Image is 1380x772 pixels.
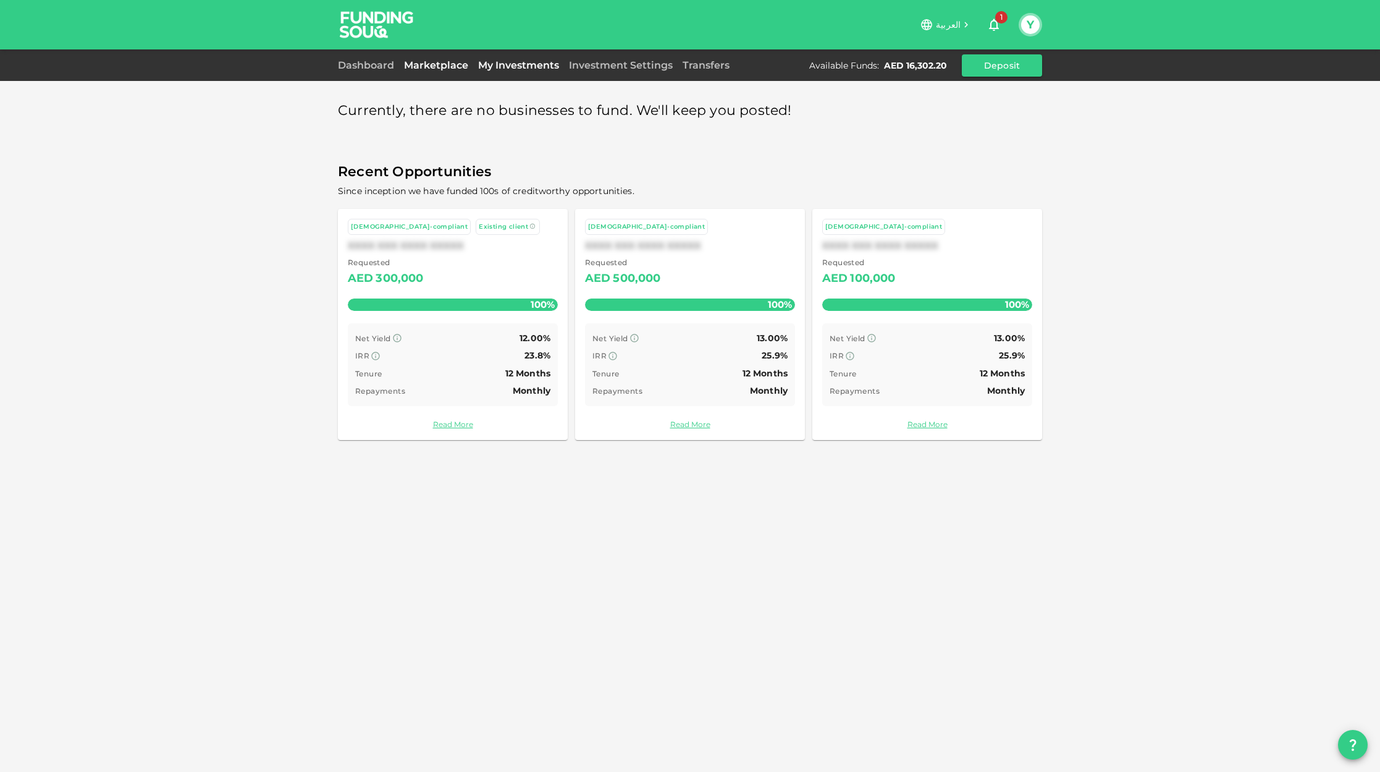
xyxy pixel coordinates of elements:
[592,334,628,343] span: Net Yield
[822,240,1032,252] div: XXXX XXX XXXX XXXXX
[592,351,607,360] span: IRR
[592,386,642,396] span: Repayments
[830,386,880,396] span: Repayments
[994,333,1025,344] span: 13.00%
[999,350,1025,361] span: 25.9%
[822,257,896,269] span: Requested
[348,418,558,430] a: Read More
[936,19,961,30] span: العربية
[678,59,734,71] a: Transfers
[743,368,788,379] span: 12 Months
[348,257,424,269] span: Requested
[564,59,678,71] a: Investment Settings
[338,59,399,71] a: Dashboard
[575,209,805,440] a: [DEMOGRAPHIC_DATA]-compliantXXXX XXX XXXX XXXXX Requested AED500,000100% Net Yield 13.00% IRR 25....
[613,269,660,289] div: 500,000
[338,209,568,440] a: [DEMOGRAPHIC_DATA]-compliant Existing clientXXXX XXX XXXX XXXXX Requested AED300,000100% Net Yiel...
[348,240,558,252] div: XXXX XXX XXXX XXXXX
[513,385,550,396] span: Monthly
[338,160,1042,184] span: Recent Opportunities
[524,350,550,361] span: 23.8%
[762,350,788,361] span: 25.9%
[355,386,405,396] span: Repayments
[850,269,895,289] div: 100,000
[585,257,661,269] span: Requested
[982,12,1006,37] button: 1
[1338,730,1368,760] button: question
[962,54,1042,77] button: Deposit
[750,385,788,396] span: Monthly
[399,59,473,71] a: Marketplace
[757,333,788,344] span: 13.00%
[830,369,856,378] span: Tenure
[585,418,795,430] a: Read More
[830,351,844,360] span: IRR
[348,269,373,289] div: AED
[473,59,564,71] a: My Investments
[505,368,550,379] span: 12 Months
[830,334,865,343] span: Net Yield
[338,185,634,197] span: Since inception we have funded 100s of creditworthy opportunities.
[479,223,528,231] span: Existing client
[520,333,550,344] span: 12.00%
[351,222,468,232] div: [DEMOGRAPHIC_DATA]-compliant
[822,418,1032,430] a: Read More
[1021,15,1040,34] button: Y
[338,99,792,123] span: Currently, there are no businesses to fund. We'll keep you posted!
[980,368,1025,379] span: 12 Months
[585,269,610,289] div: AED
[588,222,705,232] div: [DEMOGRAPHIC_DATA]-compliant
[355,369,382,378] span: Tenure
[884,59,947,72] div: AED 16,302.20
[809,59,879,72] div: Available Funds :
[987,385,1025,396] span: Monthly
[528,295,558,313] span: 100%
[376,269,423,289] div: 300,000
[825,222,942,232] div: [DEMOGRAPHIC_DATA]-compliant
[355,334,391,343] span: Net Yield
[355,351,369,360] span: IRR
[812,209,1042,440] a: [DEMOGRAPHIC_DATA]-compliantXXXX XXX XXXX XXXXX Requested AED100,000100% Net Yield 13.00% IRR 25....
[765,295,795,313] span: 100%
[995,11,1008,23] span: 1
[1002,295,1032,313] span: 100%
[585,240,795,252] div: XXXX XXX XXXX XXXXX
[822,269,848,289] div: AED
[592,369,619,378] span: Tenure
